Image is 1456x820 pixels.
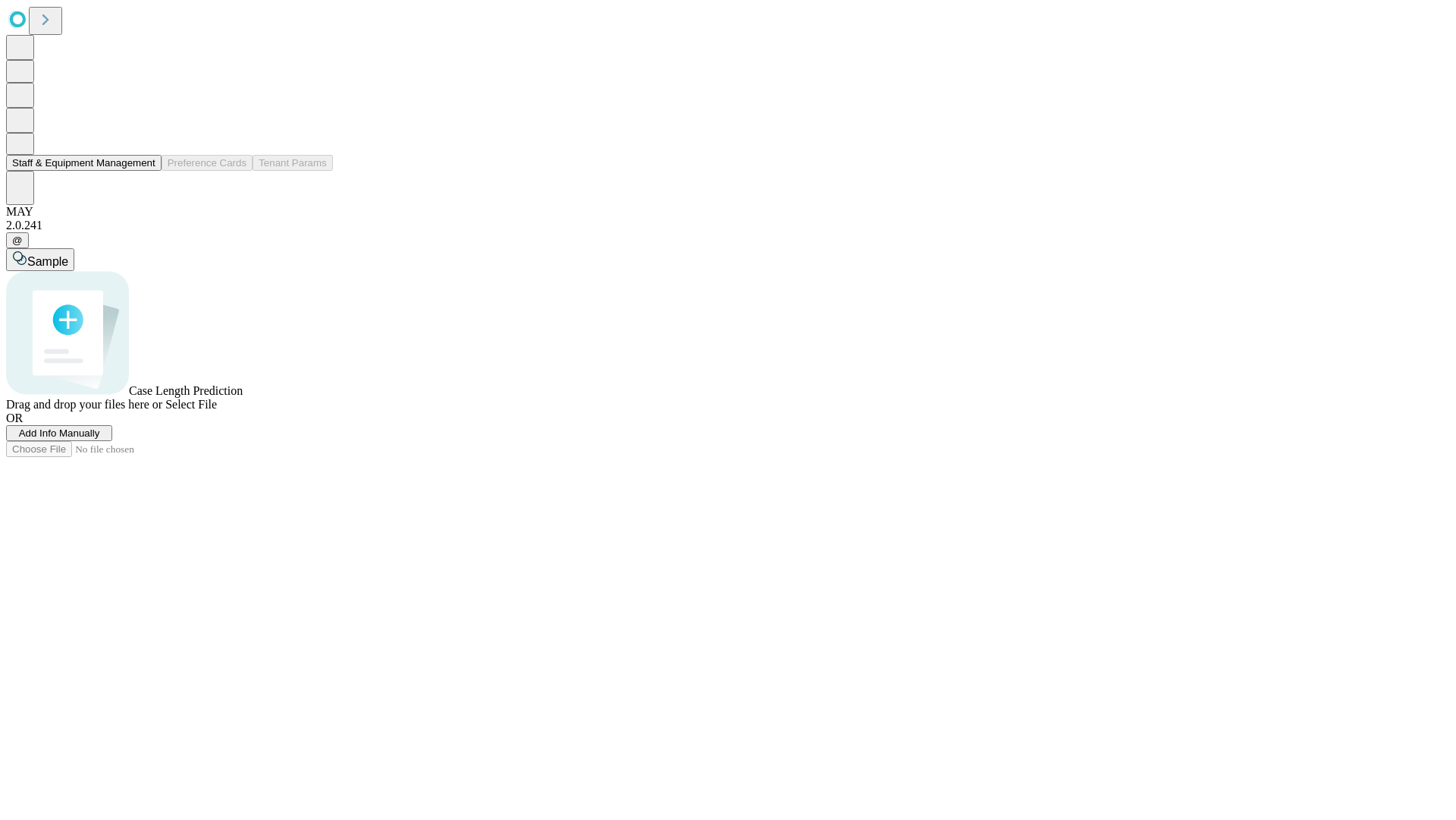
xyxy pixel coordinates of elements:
button: Preference Cards [162,155,253,171]
span: @ [12,235,23,246]
span: Add Info Manually [19,427,100,439]
div: 2.0.241 [6,219,1450,232]
button: Tenant Params [253,155,333,171]
span: Drag and drop your files here or [6,398,162,411]
span: Case Length Prediction [129,384,243,397]
div: MAY [6,205,1450,219]
button: Staff & Equipment Management [6,155,162,171]
button: Add Info Manually [6,425,112,441]
button: Sample [6,248,74,271]
span: Sample [27,255,68,268]
button: @ [6,232,29,248]
span: Select File [165,398,217,411]
span: OR [6,412,23,424]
